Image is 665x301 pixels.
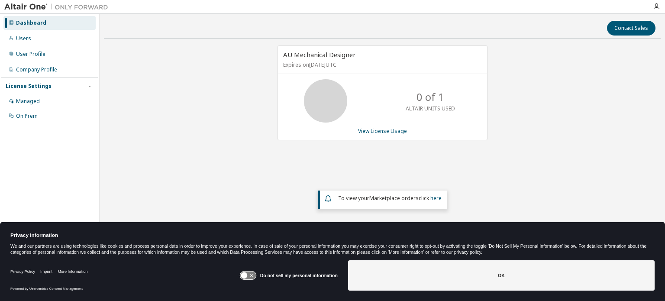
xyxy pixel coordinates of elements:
p: 0 of 1 [416,90,444,104]
a: View License Usage [358,127,407,135]
img: Altair One [4,3,113,11]
p: Expires on [DATE] UTC [283,61,480,68]
button: Contact Sales [607,21,655,36]
a: here [430,194,442,202]
div: Users [16,35,31,42]
span: To view your click [338,194,442,202]
div: Dashboard [16,19,46,26]
div: License Settings [6,83,52,90]
div: Company Profile [16,66,57,73]
div: Managed [16,98,40,105]
div: User Profile [16,51,45,58]
span: AU Mechanical Designer [283,50,356,59]
p: ALTAIR UNITS USED [406,105,455,112]
div: On Prem [16,113,38,120]
em: Marketplace orders [369,194,419,202]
